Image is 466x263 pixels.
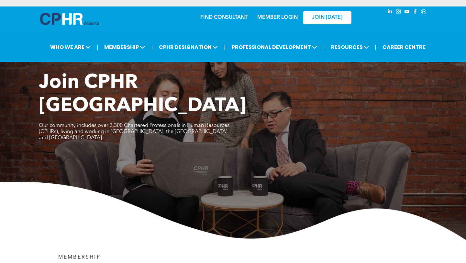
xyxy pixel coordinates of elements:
[200,15,248,20] a: FIND CONSULTANT
[97,40,98,54] li: |
[323,40,325,54] li: |
[39,123,229,141] span: Our community includes over 3,300 Chartered Professionals in Human Resources (CPHRs), living and ...
[303,11,351,24] a: JOIN [DATE]
[151,40,153,54] li: |
[420,8,427,17] a: Social network
[40,13,99,25] img: A blue and white logo for cp alberta
[403,8,410,17] a: youtube
[312,15,342,21] span: JOIN [DATE]
[257,15,298,20] a: MEMBER LOGIN
[58,255,101,260] span: MEMBERSHIP
[157,41,220,53] span: CPHR DESIGNATION
[375,40,377,54] li: |
[224,40,226,54] li: |
[230,41,319,53] span: PROFESSIONAL DEVELOPMENT
[48,41,93,53] span: WHO WE ARE
[395,8,402,17] a: instagram
[102,41,147,53] span: MEMBERSHIP
[412,8,419,17] a: facebook
[381,41,427,53] a: CAREER CENTRE
[329,41,371,53] span: RESOURCES
[386,8,394,17] a: linkedin
[39,73,246,116] span: Join CPHR [GEOGRAPHIC_DATA]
